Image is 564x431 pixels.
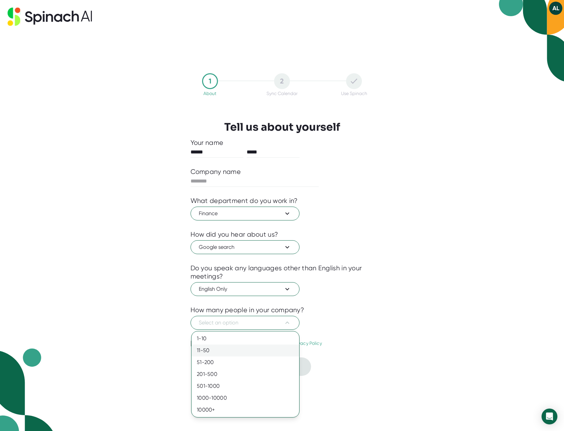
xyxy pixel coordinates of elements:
div: Open Intercom Messenger [542,409,557,424]
div: 201-500 [192,368,299,380]
div: 1000-10000 [192,392,299,404]
div: 1-10 [192,333,299,345]
div: 11-50 [192,345,299,356]
div: 501-1000 [192,380,299,392]
div: 51-200 [192,356,299,368]
div: 10000+ [192,404,299,416]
